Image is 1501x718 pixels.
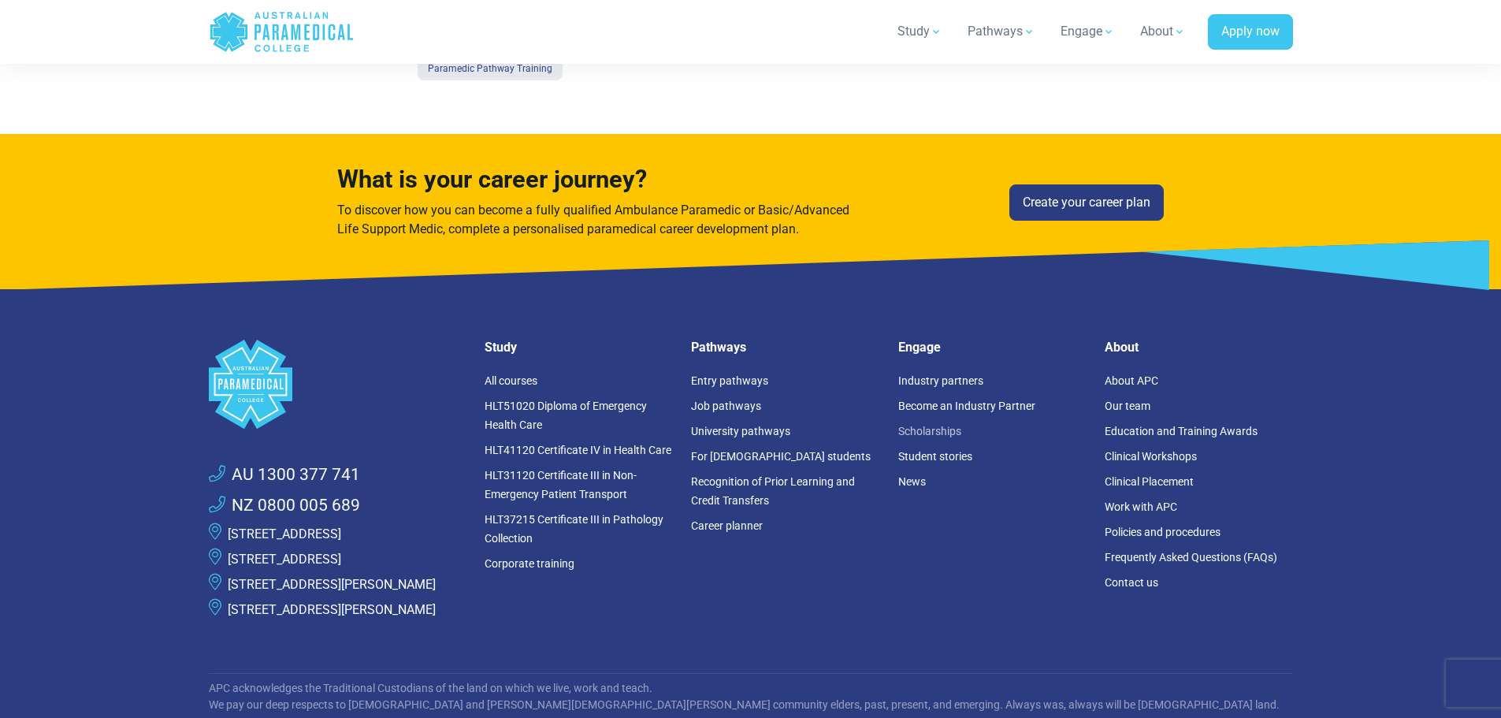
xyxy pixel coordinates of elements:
a: Clinical Placement [1105,475,1194,488]
a: University pathways [691,425,790,437]
a: Space [209,340,466,429]
a: HLT51020 Diploma of Emergency Health Care [485,400,647,431]
a: Student stories [898,450,972,463]
a: Australian Paramedical College [209,6,355,58]
a: News [898,475,926,488]
h5: Pathways [691,340,879,355]
h5: Engage [898,340,1087,355]
a: Pathways [958,9,1045,54]
p: APC acknowledges the Traditional Custodians of the land on which we live, work and teach. We pay ... [209,680,1293,713]
a: Create your career plan [1009,184,1164,221]
a: Industry partners [898,374,983,387]
a: Apply now [1208,14,1293,50]
a: Policies and procedures [1105,526,1220,538]
a: Frequently Asked Questions (FAQs) [1105,551,1277,564]
a: AU 1300 377 741 [209,463,360,488]
a: [STREET_ADDRESS] [228,526,341,541]
a: Clinical Workshops [1105,450,1197,463]
a: About [1131,9,1195,54]
a: Recognition of Prior Learning and Credit Transfers [691,475,855,507]
h4: What is your career journey? [337,166,856,195]
a: Become an Industry Partner [898,400,1035,412]
a: [STREET_ADDRESS][PERSON_NAME] [228,577,436,592]
a: [STREET_ADDRESS] [228,552,341,567]
a: Study [888,9,952,54]
a: For [DEMOGRAPHIC_DATA] students [691,450,871,463]
a: Work with APC [1105,500,1177,513]
a: [STREET_ADDRESS][PERSON_NAME] [228,602,436,617]
a: HLT37215 Certificate III in Pathology Collection [485,513,663,545]
span: To discover how you can become a fully qualified Ambulance Paramedic or Basic/Advanced Life Suppo... [337,203,849,236]
a: Scholarships [898,425,961,437]
a: All courses [485,374,537,387]
a: Job pathways [691,400,761,412]
a: Contact us [1105,576,1158,589]
a: Paramedic Pathway Training [418,57,563,80]
a: HLT31120 Certificate III in Non-Emergency Patient Transport [485,469,637,500]
a: Entry pathways [691,374,768,387]
a: Corporate training [485,557,574,570]
h5: Study [485,340,673,355]
a: Education and Training Awards [1105,425,1258,437]
a: Engage [1051,9,1124,54]
a: About APC [1105,374,1158,387]
a: Our team [1105,400,1150,412]
a: Career planner [691,519,763,532]
a: NZ 0800 005 689 [209,493,360,519]
h5: About [1105,340,1293,355]
a: HLT41120 Certificate IV in Health Care [485,444,671,456]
